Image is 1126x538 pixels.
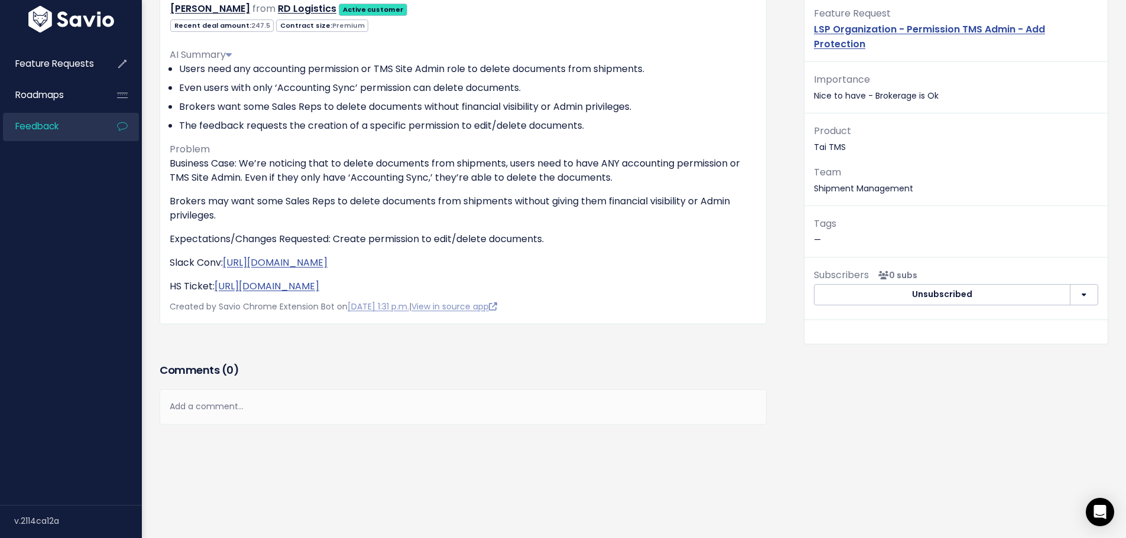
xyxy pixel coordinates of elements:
[179,81,757,95] li: Even users with only ‘Accounting Sync’ permission can delete documents.
[170,19,274,32] span: Recent deal amount:
[170,279,757,294] p: HS Ticket:
[179,119,757,133] li: The feedback requests the creation of a specific permission to edit/delete documents.
[252,2,275,15] span: from
[160,362,767,379] h3: Comments ( )
[170,2,250,15] a: [PERSON_NAME]
[15,89,64,101] span: Roadmaps
[170,48,232,61] span: AI Summary
[814,123,1098,155] p: Tai TMS
[814,22,1045,51] a: LSP Organization - Permission TMS Admin - Add Protection
[3,113,98,140] a: Feedback
[170,194,757,223] p: Brokers may want some Sales Reps to delete documents from shipments without giving them financial...
[170,256,757,270] p: Slack Conv:
[814,124,851,138] span: Product
[223,256,327,269] a: [URL][DOMAIN_NAME]
[814,216,1098,247] p: —
[814,268,869,282] span: Subscribers
[411,301,497,312] a: View in source app
[3,50,98,77] a: Feature Requests
[814,217,836,230] span: Tags
[15,120,59,132] span: Feedback
[170,232,757,246] p: Expectations/Changes Requested: Create permission to edit/delete documents.
[160,389,767,424] div: Add a comment...
[814,6,891,20] span: Feature Request
[170,142,210,156] span: Problem
[3,81,98,109] a: Roadmaps
[814,284,1070,305] button: Unsubscribed
[278,2,336,15] a: RD Logistics
[179,62,757,76] li: Users need any accounting permission or TMS Site Admin role to delete documents from shipments.
[343,5,404,14] strong: Active customer
[170,301,497,312] span: Created by Savio Chrome Extension Bot on |
[276,19,368,32] span: Contract size:
[814,164,1098,196] p: Shipment Management
[179,100,757,114] li: Brokers want some Sales Reps to delete documents without financial visibility or Admin privileges.
[348,301,409,312] a: [DATE] 1:31 p.m.
[332,21,365,30] span: Premium
[170,156,757,185] p: Business Case: We’re noticing that to delete documents from shipments, users need to have ANY acc...
[25,5,117,32] img: logo-white.9d6f32f41409.svg
[1086,498,1114,526] div: Open Intercom Messenger
[226,363,233,377] span: 0
[215,279,319,293] a: [URL][DOMAIN_NAME]
[814,71,1098,103] p: Nice to have - Brokerage is Ok
[251,21,270,30] span: 247.5
[15,57,94,70] span: Feature Requests
[14,506,142,536] div: v.2114ca12a
[874,269,917,281] span: <p><strong>Subscribers</strong><br><br> No subscribers yet<br> </p>
[814,165,841,179] span: Team
[814,73,870,86] span: Importance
